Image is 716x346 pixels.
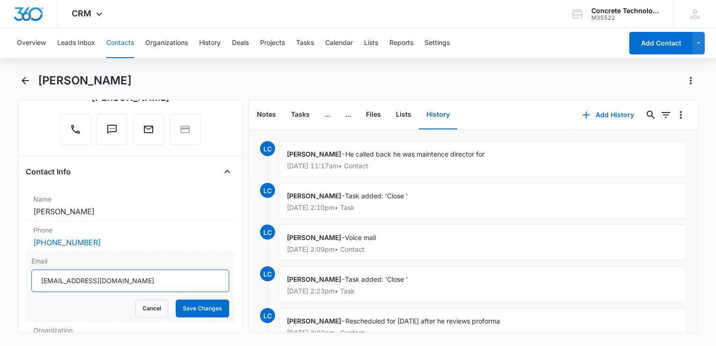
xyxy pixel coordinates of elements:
[31,270,229,292] input: Email
[199,28,221,58] button: History
[33,194,227,204] label: Name
[287,288,679,294] p: [DATE] 2:23pm • Task
[296,28,314,58] button: Tasks
[133,128,164,136] a: Email
[279,141,686,177] div: -
[287,246,679,253] p: [DATE] 2:09pm • Contact
[106,28,134,58] button: Contacts
[345,275,408,283] span: Task added: 'Close '
[31,256,229,266] label: Email
[279,183,686,219] div: -
[364,28,378,58] button: Lists
[673,107,688,122] button: Overflow Menu
[325,28,353,58] button: Calendar
[38,74,132,88] h1: [PERSON_NAME]
[573,104,643,126] button: Add History
[389,28,413,58] button: Reports
[279,225,686,261] div: -
[26,166,71,177] h4: Contact Info
[60,114,91,145] button: Call
[279,308,686,344] div: -
[145,28,188,58] button: Organizations
[33,237,101,248] a: [PHONE_NUMBER]
[419,100,457,129] button: History
[358,100,388,129] button: Files
[260,28,285,58] button: Projects
[338,100,358,129] button: ...
[658,107,673,122] button: Filters
[425,28,450,58] button: Settings
[17,28,46,58] button: Overview
[133,114,164,145] button: Email
[232,28,249,58] button: Deals
[345,317,500,325] span: Rescheduled for [DATE] after he reviews proforma
[683,73,698,88] button: Actions
[345,150,485,158] span: He called back he was maintence director for
[260,141,275,156] span: LC
[260,266,275,281] span: LC
[287,317,341,325] span: [PERSON_NAME]
[283,100,317,129] button: Tasks
[643,107,658,122] button: Search...
[33,225,227,235] label: Phone
[260,225,275,240] span: LC
[33,325,227,335] label: Organization
[591,15,660,21] div: account id
[287,163,679,169] p: [DATE] 11:17am • Contact
[60,128,91,136] a: Call
[26,190,235,221] div: Name[PERSON_NAME]
[220,164,235,179] button: Close
[345,233,376,241] span: Voice mail
[287,150,341,158] span: [PERSON_NAME]
[176,300,229,317] button: Save Changes
[279,266,686,302] div: -
[287,192,341,200] span: [PERSON_NAME]
[629,32,693,54] button: Add Contact
[287,330,679,336] p: [DATE] 2:22pm • Contact
[591,7,660,15] div: account name
[260,183,275,198] span: LC
[317,100,338,129] button: ...
[287,233,341,241] span: [PERSON_NAME]
[97,114,127,145] button: Text
[260,308,275,323] span: LC
[97,128,127,136] a: Text
[135,300,168,317] button: Cancel
[287,275,341,283] span: [PERSON_NAME]
[72,8,91,18] span: CRM
[287,204,679,211] p: [DATE] 2:10pm • Task
[26,221,235,252] div: Phone[PHONE_NUMBER]
[388,100,419,129] button: Lists
[345,192,408,200] span: Task added: 'Close '
[18,73,32,88] button: Back
[33,206,227,217] dd: [PERSON_NAME]
[249,100,283,129] button: Notes
[57,28,95,58] button: Leads Inbox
